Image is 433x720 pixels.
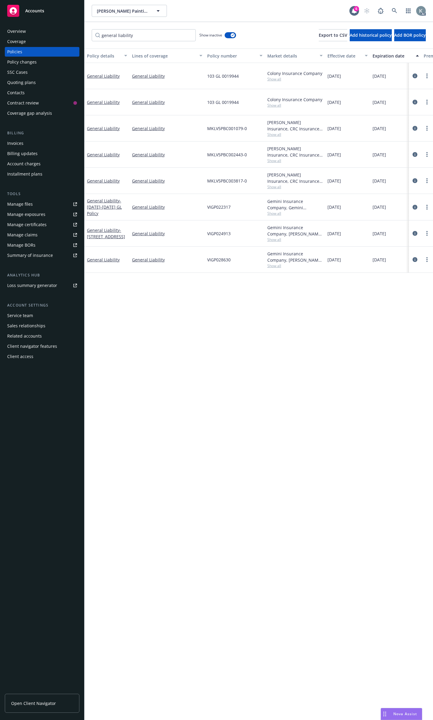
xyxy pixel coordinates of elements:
[327,53,361,59] div: Effective date
[411,204,419,211] a: circleInformation
[423,72,431,79] a: more
[373,53,412,59] div: Expiration date
[411,230,419,237] a: circleInformation
[5,130,79,136] div: Billing
[87,73,120,79] a: General Liability
[373,230,386,237] span: [DATE]
[267,263,323,268] span: Show all
[5,199,79,209] a: Manage files
[132,151,202,158] a: General Liability
[416,6,426,16] img: photo
[5,331,79,341] a: Related accounts
[5,67,79,77] a: SSC Cases
[327,204,341,210] span: [DATE]
[7,47,22,57] div: Policies
[373,178,386,184] span: [DATE]
[5,352,79,361] a: Client access
[7,67,28,77] div: SSC Cases
[423,98,431,106] a: more
[132,204,202,210] a: General Liability
[402,5,414,17] a: Switch app
[207,257,231,263] span: VIGP028630
[84,48,130,63] button: Policy details
[5,2,79,19] a: Accounts
[7,108,52,118] div: Coverage gap analysis
[7,341,57,351] div: Client navigator features
[207,53,256,59] div: Policy number
[361,5,373,17] a: Start snowing
[87,227,125,239] a: General Liability
[373,257,386,263] span: [DATE]
[207,230,231,237] span: VIGP024913
[207,99,239,105] span: 103 GL 0019944
[199,33,222,38] span: Show inactive
[319,32,347,38] span: Export to CSV
[327,257,341,263] span: [DATE]
[7,352,33,361] div: Client access
[394,29,426,41] button: Add BOR policy
[87,198,122,216] span: - [DATE]-[DATE] GL Policy
[207,178,247,184] span: MKLV5PBC003817-0
[411,256,419,263] a: circleInformation
[132,53,196,59] div: Lines of coverage
[373,151,386,158] span: [DATE]
[5,26,79,36] a: Overview
[132,178,202,184] a: General Liability
[423,230,431,237] a: more
[132,99,202,105] a: General Liability
[327,99,341,105] span: [DATE]
[267,198,323,211] div: Gemini Insurance Company, Gemini Insurance Company, Risk Transfer Partners
[325,48,370,63] button: Effective date
[7,220,47,229] div: Manage certificates
[5,139,79,148] a: Invoices
[92,29,196,41] input: Filter by keyword...
[370,48,421,63] button: Expiration date
[5,47,79,57] a: Policies
[411,177,419,184] a: circleInformation
[87,257,120,263] a: General Liability
[411,125,419,132] a: circleInformation
[87,152,120,157] a: General Liability
[5,169,79,179] a: Installment plans
[327,151,341,158] span: [DATE]
[5,311,79,320] a: Service team
[5,210,79,219] a: Manage exposures
[5,251,79,260] a: Summary of insurance
[393,711,417,716] span: Nova Assist
[7,98,39,108] div: Contract review
[7,311,33,320] div: Service team
[87,53,121,59] div: Policy details
[267,76,323,82] span: Show all
[207,204,231,210] span: VIGP022317
[132,125,202,132] a: General Liability
[207,151,247,158] span: MKLV5PBC002443-0
[267,211,323,216] span: Show all
[5,149,79,158] a: Billing updates
[5,159,79,169] a: Account charges
[5,88,79,98] a: Contacts
[265,48,325,63] button: Market details
[5,98,79,108] a: Contract review
[411,151,419,158] a: circleInformation
[5,281,79,290] a: Loss summary generator
[132,73,202,79] a: General Liability
[87,99,120,105] a: General Liability
[7,321,45,331] div: Sales relationships
[411,98,419,106] a: circleInformation
[7,251,53,260] div: Summary of insurance
[97,8,149,14] span: [PERSON_NAME] Painting, Inc.
[5,108,79,118] a: Coverage gap analysis
[350,32,392,38] span: Add historical policy
[92,5,167,17] button: [PERSON_NAME] Painting, Inc.
[5,302,79,308] div: Account settings
[7,230,38,240] div: Manage claims
[11,700,56,706] span: Open Client Navigator
[381,708,388,720] div: Drag to move
[327,73,341,79] span: [DATE]
[267,132,323,137] span: Show all
[87,178,120,184] a: General Liability
[373,73,386,79] span: [DATE]
[267,103,323,108] span: Show all
[267,224,323,237] div: Gemini Insurance Company, [PERSON_NAME] Corporation, Risk Transfer Partners
[327,178,341,184] span: [DATE]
